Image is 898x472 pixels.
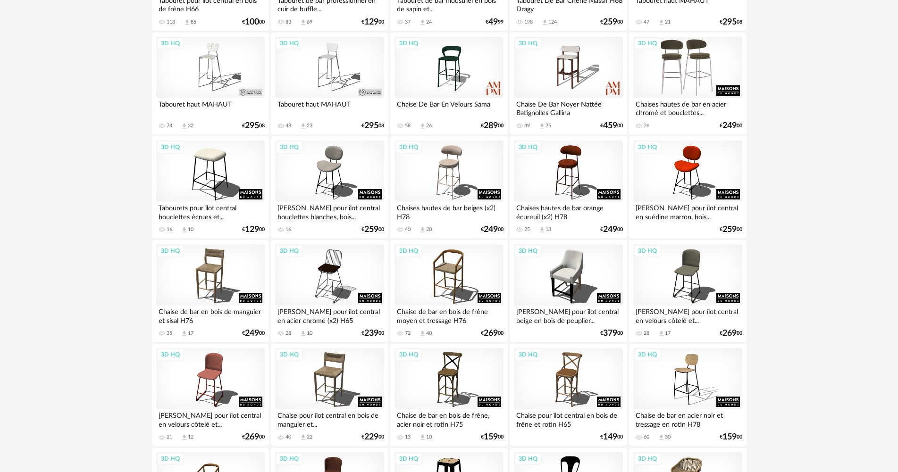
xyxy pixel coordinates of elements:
[276,245,303,257] div: 3D HQ
[634,141,661,153] div: 3D HQ
[300,434,307,441] span: Download icon
[156,306,265,324] div: Chaise de bar en bois de manguier et sisal H76
[307,330,312,337] div: 10
[603,226,617,233] span: 249
[658,19,665,26] span: Download icon
[629,344,746,446] a: 3D HQ Chaise de bar en acier noir et tressage en rotin H78 60 Download icon 30 €15900
[364,19,378,25] span: 129
[152,240,269,342] a: 3D HQ Chaise de bar en bois de manguier et sisal H76 35 Download icon 17 €24900
[390,240,507,342] a: 3D HQ Chaise de bar en bois de frêne moyen et tressage H76 72 Download icon 40 €26900
[548,19,557,25] div: 124
[629,136,746,238] a: 3D HQ [PERSON_NAME] pour îlot central en suédine marron, bois... €25900
[633,306,742,324] div: [PERSON_NAME] pour îlot central en velours côtelé et...
[394,202,503,221] div: Chaises hautes de bar beiges (x2) H78
[181,330,188,337] span: Download icon
[156,409,265,428] div: [PERSON_NAME] pour îlot central en velours côtelé et...
[395,245,422,257] div: 3D HQ
[181,434,188,441] span: Download icon
[157,37,184,50] div: 3D HQ
[481,226,504,233] div: € 00
[405,330,411,337] div: 72
[514,202,622,221] div: Chaises hautes de bar orange écureuil (x2) H78
[395,141,422,153] div: 3D HQ
[481,123,504,129] div: € 00
[510,344,627,446] a: 3D HQ Chaise pour îlot central en bois de frêne et rotin H65 €14900
[245,123,259,129] span: 295
[156,98,265,117] div: Tabouret haut MAHAUT
[157,453,184,465] div: 3D HQ
[484,434,498,440] span: 159
[419,19,426,26] span: Download icon
[603,330,617,337] span: 379
[720,330,742,337] div: € 00
[157,245,184,257] div: 3D HQ
[364,330,378,337] span: 239
[629,240,746,342] a: 3D HQ [PERSON_NAME] pour îlot central en velours côtelé et... 28 Download icon 17 €26900
[152,136,269,238] a: 3D HQ Tabourets pour îlot central bouclettes écrues et... 16 Download icon 10 €12900
[275,98,384,117] div: Tabouret haut MAHAUT
[242,330,265,337] div: € 00
[188,434,193,440] div: 12
[271,344,388,446] a: 3D HQ Chaise pour îlot central en bois de manguier et... 40 Download icon 22 €22900
[285,226,291,233] div: 16
[541,19,548,26] span: Download icon
[394,409,503,428] div: Chaise de bar en bois de frêne, acier noir et rotin H75
[514,306,622,324] div: [PERSON_NAME] pour îlot central beige en bois de peuplier...
[546,226,551,233] div: 13
[510,240,627,342] a: 3D HQ [PERSON_NAME] pour îlot central beige en bois de peuplier... €37900
[600,123,623,129] div: € 00
[538,123,546,130] span: Download icon
[419,226,426,233] span: Download icon
[167,123,172,129] div: 74
[538,226,546,233] span: Download icon
[722,226,737,233] span: 259
[665,19,671,25] div: 21
[405,226,411,233] div: 40
[722,123,737,129] span: 249
[167,226,172,233] div: 16
[245,330,259,337] span: 249
[665,434,671,440] div: 30
[514,37,542,50] div: 3D HQ
[603,19,617,25] span: 259
[364,434,378,440] span: 229
[514,348,542,361] div: 3D HQ
[361,19,384,25] div: € 00
[405,123,411,129] div: 58
[152,33,269,134] a: 3D HQ Tabouret haut MAHAUT 74 Download icon 32 €29508
[514,141,542,153] div: 3D HQ
[481,330,504,337] div: € 00
[722,330,737,337] span: 269
[633,98,742,117] div: Chaises hautes de bar en acier chromé et bouclettes...
[188,226,193,233] div: 10
[307,123,312,129] div: 23
[364,226,378,233] span: 259
[524,123,530,129] div: 49
[188,123,193,129] div: 32
[242,226,265,233] div: € 00
[426,19,432,25] div: 24
[361,434,384,440] div: € 00
[245,434,259,440] span: 269
[245,226,259,233] span: 129
[405,434,411,440] div: 13
[191,19,196,25] div: 85
[361,330,384,337] div: € 00
[300,19,307,26] span: Download icon
[184,19,191,26] span: Download icon
[275,306,384,324] div: [PERSON_NAME] pour îlot central en acier chromé (x2) H65
[167,330,172,337] div: 35
[634,453,661,465] div: 3D HQ
[242,434,265,440] div: € 00
[658,330,665,337] span: Download icon
[157,141,184,153] div: 3D HQ
[484,226,498,233] span: 249
[395,37,422,50] div: 3D HQ
[486,19,504,25] div: € 99
[720,19,742,25] div: € 08
[152,344,269,446] a: 3D HQ [PERSON_NAME] pour îlot central en velours côtelé et... 21 Download icon 12 €26900
[484,123,498,129] span: 289
[524,226,530,233] div: 25
[510,136,627,238] a: 3D HQ Chaises hautes de bar orange écureuil (x2) H78 25 Download icon 13 €24900
[167,434,172,440] div: 21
